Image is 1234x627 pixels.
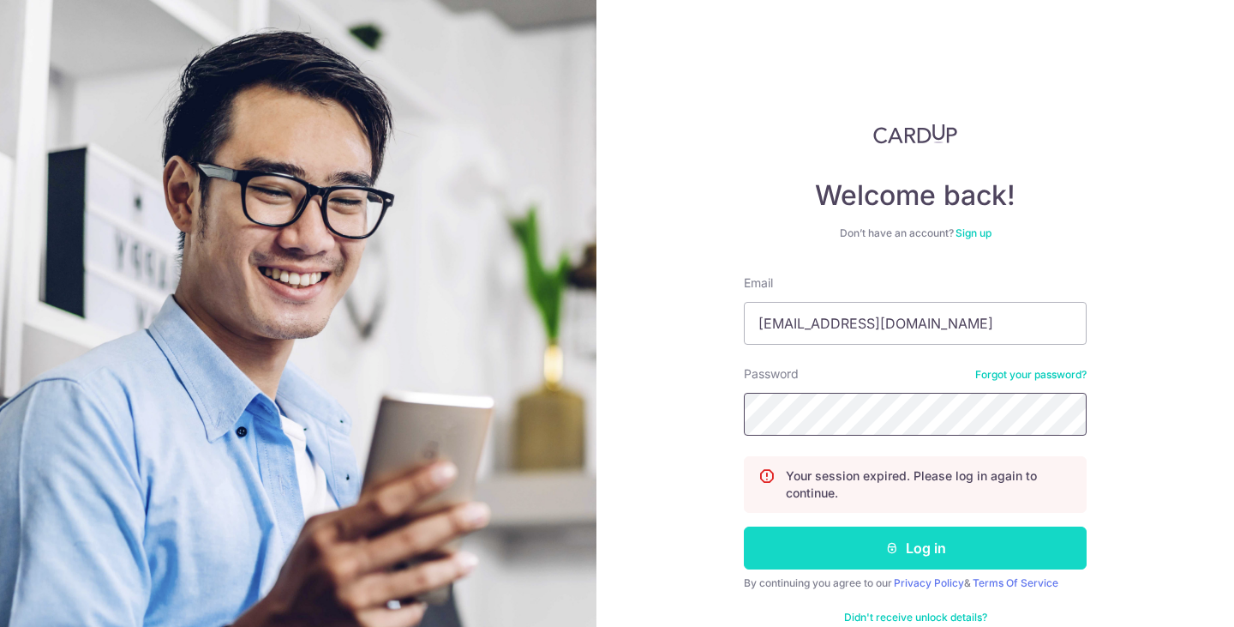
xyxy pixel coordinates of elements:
[744,178,1087,213] h4: Welcome back!
[744,302,1087,345] input: Enter your Email
[744,576,1087,590] div: By continuing you agree to our &
[744,274,773,292] label: Email
[786,467,1072,502] p: Your session expired. Please log in again to continue.
[975,368,1087,382] a: Forgot your password?
[744,226,1087,240] div: Don’t have an account?
[873,124,957,144] img: CardUp Logo
[955,226,991,239] a: Sign up
[744,527,1087,570] button: Log in
[844,611,987,624] a: Didn't receive unlock details?
[894,576,964,589] a: Privacy Policy
[744,365,799,383] label: Password
[973,576,1058,589] a: Terms Of Service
